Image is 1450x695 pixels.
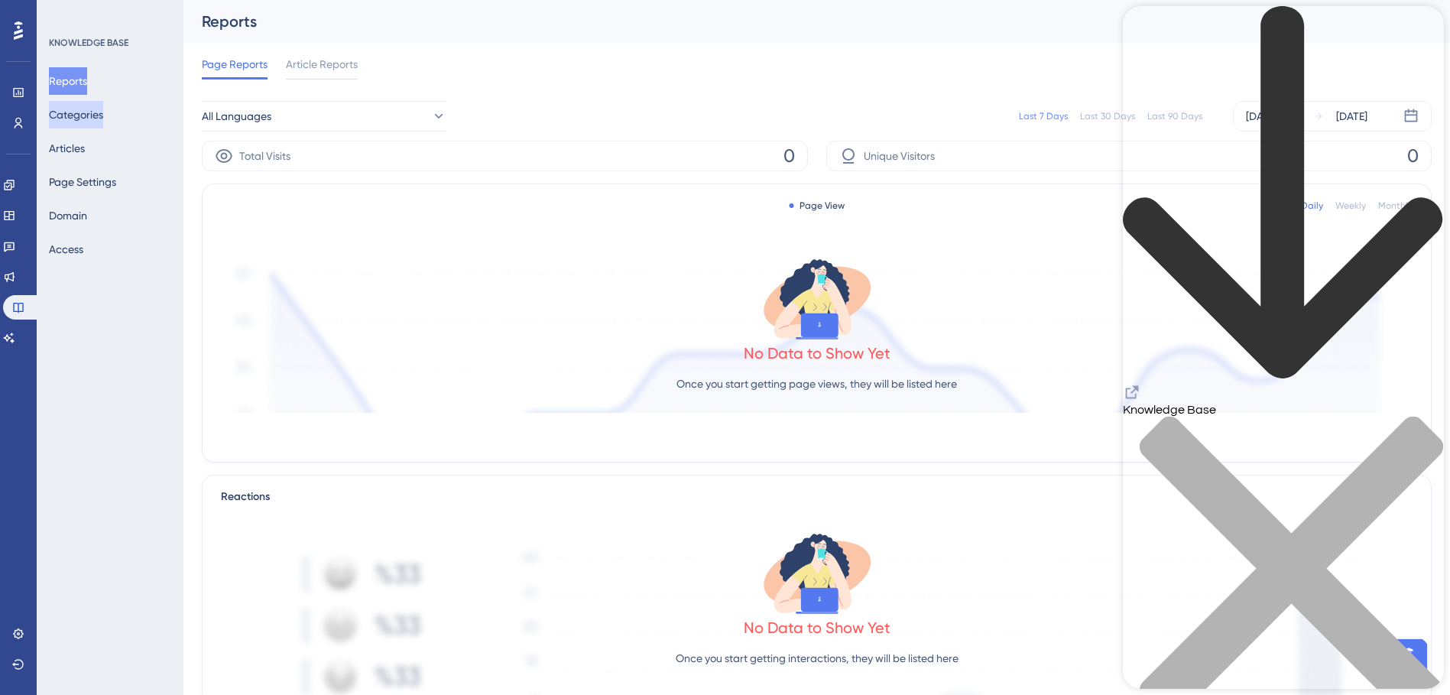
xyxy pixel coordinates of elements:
[202,11,1393,32] div: Reports
[676,375,957,393] p: Once you start getting page views, they will be listed here
[9,9,37,37] img: launcher-image-alternative-text
[202,101,446,132] button: All Languages
[49,235,83,263] button: Access
[49,37,128,49] div: KNOWLEDGE BASE
[744,617,890,638] div: No Data to Show Yet
[36,4,96,22] span: Need Help?
[286,55,358,73] span: Article Reports
[239,147,290,165] span: Total Visits
[676,649,959,667] p: Once you start getting interactions, they will be listed here
[202,55,268,73] span: Page Reports
[49,168,116,196] button: Page Settings
[783,144,795,168] span: 0
[49,67,87,95] button: Reports
[49,135,85,162] button: Articles
[221,488,1413,506] div: Reactions
[49,202,87,229] button: Domain
[1019,110,1068,122] div: Last 7 Days
[202,107,271,125] span: All Languages
[49,101,103,128] button: Categories
[789,200,845,212] div: Page View
[1080,110,1135,122] div: Last 30 Days
[864,147,935,165] span: Unique Visitors
[5,5,41,41] button: Open AI Assistant Launcher
[744,343,890,364] div: No Data to Show Yet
